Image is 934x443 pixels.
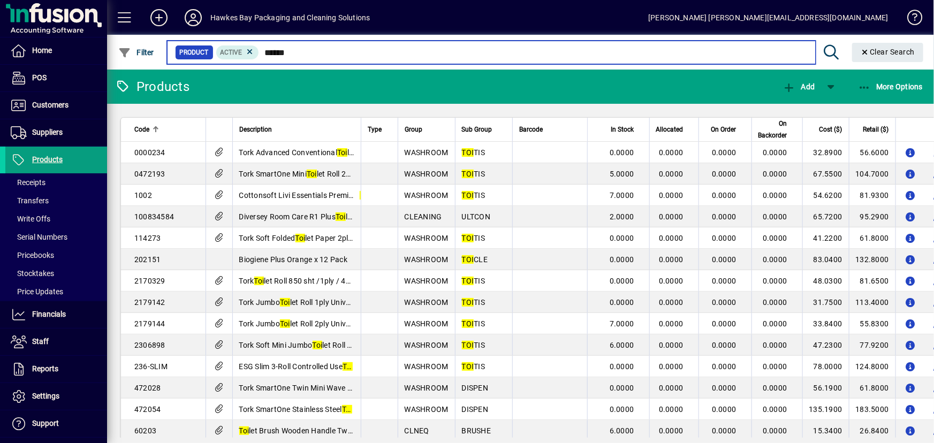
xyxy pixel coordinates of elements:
span: TIS [462,298,485,307]
td: 135.1900 [802,399,849,420]
td: 124.8000 [849,356,895,377]
td: 33.8400 [802,313,849,334]
span: 0.0000 [610,384,634,392]
td: 81.9300 [849,185,895,206]
span: 0.0000 [763,384,787,392]
span: WASHROOM [405,234,449,242]
em: TOI [462,234,474,242]
td: 132.8000 [849,249,895,270]
span: Biogiene Plus Orange x 12 Pack [239,255,348,264]
span: 0000234 [134,148,165,157]
div: Description [239,124,354,135]
td: 15.3400 [802,420,849,441]
em: Toi [337,148,347,157]
span: CLNEQ [405,426,429,435]
a: Reports [5,356,107,383]
span: 0.0000 [659,384,684,392]
span: 0.0000 [763,341,787,349]
span: 0.0000 [763,148,787,157]
div: [PERSON_NAME] [PERSON_NAME][EMAIL_ADDRESS][DOMAIN_NAME] [648,9,889,26]
span: 0.0000 [712,234,736,242]
span: Product [180,47,209,58]
span: DISPEN [462,405,489,414]
em: Toi [254,277,264,285]
span: 0.0000 [659,319,684,328]
span: Transfers [11,196,49,205]
a: Customers [5,92,107,119]
span: 0.0000 [763,191,787,200]
span: 0.0000 [763,170,787,178]
span: BRUSHE [462,426,491,435]
span: 0.0000 [763,405,787,414]
div: Code [134,124,199,135]
span: 2179142 [134,298,165,307]
button: Clear [852,43,924,62]
em: Toi [313,341,323,349]
span: Products [32,155,63,164]
span: 6.0000 [610,426,634,435]
span: Financials [32,310,66,318]
span: TIS [462,277,485,285]
em: TOI [462,341,474,349]
span: 0.0000 [712,384,736,392]
span: Receipts [11,178,45,187]
td: 56.1900 [802,377,849,399]
span: Tork SmartOne Mini let Roll 2ply Advanced T9 12 Roll Pk [239,170,438,178]
button: More Options [855,77,926,96]
td: 113.4000 [849,292,895,313]
span: 0.0000 [712,148,736,157]
span: TIS [462,362,485,371]
td: 61.8000 [849,377,895,399]
a: Home [5,37,107,64]
span: Tork SmartOne Twin Mini Wave Dispenser T9 [239,384,392,392]
div: In Stock [594,124,644,135]
em: TOI [462,319,474,328]
div: On Order [705,124,746,135]
a: Support [5,410,107,437]
span: 472028 [134,384,161,392]
span: 0.0000 [763,234,787,242]
span: Tork Soft Mini Jumbo let Roll 2ply Advanced T2 [239,341,408,349]
button: Add [142,8,176,27]
td: 41.2200 [802,227,849,249]
a: Write Offs [5,210,107,228]
span: TIS [462,319,485,328]
span: 0.0000 [659,255,684,264]
span: 0.0000 [610,234,634,242]
div: Type [368,124,391,135]
span: 0472193 [134,170,165,178]
span: 0.0000 [763,362,787,371]
a: Price Updates [5,282,107,301]
span: 6.0000 [610,341,634,349]
a: Transfers [5,192,107,210]
td: 56.6000 [849,142,895,163]
span: 0.0000 [659,405,684,414]
span: POS [32,73,47,82]
span: Description [239,124,272,135]
span: More Options [858,82,923,91]
span: Active [221,49,242,56]
span: DISPEN [462,384,489,392]
span: 0.0000 [659,362,684,371]
mat-chip: Activation Status: Active [216,45,259,59]
span: Tork Soft Folded let Paper 2ply Premium [MEDICAL_DATA] [239,234,445,242]
span: Tork Advanced Conventional let Roll Wrapped 400sht 48 Rolls per bale [239,148,488,157]
span: Staff [32,337,49,346]
span: Tork Jumbo let Roll 1ply Universal T1 / 6 rolls per bale [239,298,430,307]
div: Sub Group [462,124,506,135]
span: WASHROOM [405,255,449,264]
span: On Backorder [758,118,787,141]
a: Suppliers [5,119,107,146]
span: Price Updates [11,287,63,296]
span: 0.0000 [610,277,634,285]
em: Toi [280,319,290,328]
span: 0.0000 [712,212,736,221]
span: In Stock [611,124,634,135]
span: Barcode [519,124,543,135]
td: 26.8400 [849,420,895,441]
span: TIS [462,341,485,349]
span: WASHROOM [405,405,449,414]
em: TOI [462,277,474,285]
span: 0.0000 [763,426,787,435]
span: 472054 [134,405,161,414]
